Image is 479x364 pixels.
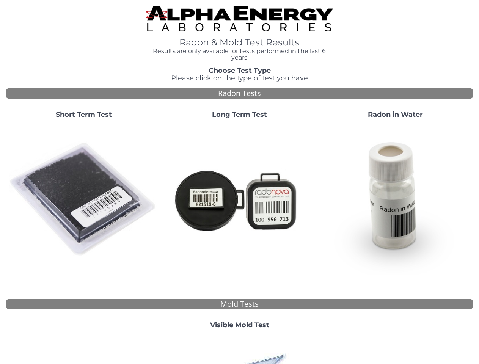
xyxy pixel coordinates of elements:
img: ShortTerm.jpg [9,125,159,275]
h1: Radon & Mold Test Results [146,38,333,47]
div: Mold Tests [6,299,473,310]
strong: Long Term Test [212,110,267,119]
img: RadoninWater.jpg [320,125,470,275]
strong: Visible Mold Test [210,321,269,329]
strong: Radon in Water [368,110,423,119]
h4: Results are only available for tests performed in the last 6 years [146,48,333,61]
span: Please click on the type of test you have [171,74,308,82]
div: Please Wait [190,4,291,10]
strong: Short Term Test [56,110,112,119]
div: Radon Tests [6,88,473,99]
strong: Choose Test Type [209,66,271,75]
img: TightCrop.jpg [146,6,333,31]
div: Please wait a moment while we check the status of your test [190,10,291,23]
img: Radtrak2vsRadtrak3.jpg [165,125,314,275]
